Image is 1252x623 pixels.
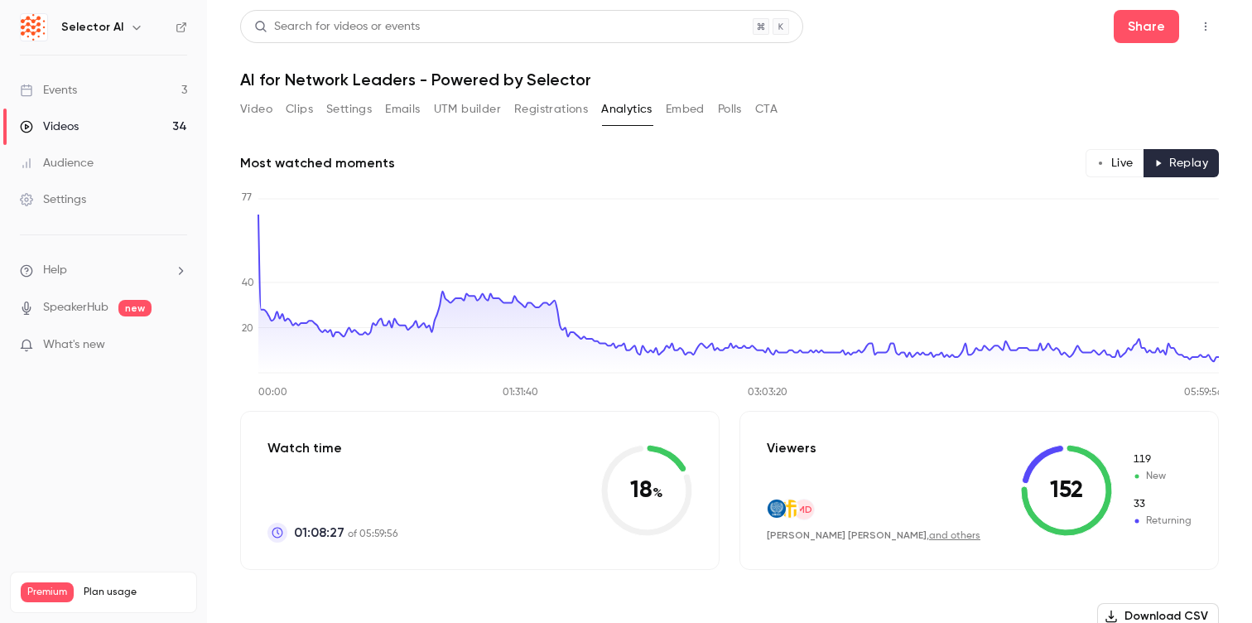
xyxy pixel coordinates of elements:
[1132,469,1192,484] span: New
[601,96,652,123] button: Analytics
[514,96,588,123] button: Registrations
[755,96,778,123] button: CTA
[242,193,252,203] tspan: 77
[1132,514,1192,529] span: Returning
[294,523,344,543] span: 01:08:27
[118,300,152,316] span: new
[768,500,786,518] img: unicc.org
[21,14,47,41] img: Selector AI
[767,529,980,543] div: ,
[666,96,705,123] button: Embed
[781,500,799,518] img: filoffee.ai
[20,262,187,279] li: help-dropdown-opener
[240,153,395,173] h2: Most watched moments
[718,96,742,123] button: Polls
[748,388,787,398] tspan: 03:03:20
[1144,149,1219,177] button: Replay
[43,336,105,354] span: What's new
[1086,149,1144,177] button: Live
[1132,452,1192,467] span: New
[326,96,372,123] button: Settings
[797,502,812,517] span: MD
[767,438,816,458] p: Viewers
[21,582,74,602] span: Premium
[503,388,538,398] tspan: 01:31:40
[1114,10,1179,43] button: Share
[1184,388,1223,398] tspan: 05:59:56
[240,70,1219,89] h1: AI for Network Leaders - Powered by Selector
[385,96,420,123] button: Emails
[61,19,123,36] h6: Selector AI
[767,529,927,541] span: [PERSON_NAME] [PERSON_NAME]
[267,438,397,458] p: Watch time
[1192,13,1219,40] button: Top Bar Actions
[242,278,254,288] tspan: 40
[20,155,94,171] div: Audience
[20,191,86,208] div: Settings
[1132,497,1192,512] span: Returning
[43,262,67,279] span: Help
[167,338,187,353] iframe: Noticeable Trigger
[20,82,77,99] div: Events
[84,586,186,599] span: Plan usage
[286,96,313,123] button: Clips
[254,18,420,36] div: Search for videos or events
[43,299,108,316] a: SpeakerHub
[240,96,272,123] button: Video
[434,96,501,123] button: UTM builder
[294,523,397,543] p: of 05:59:56
[929,531,980,541] a: and others
[258,388,287,398] tspan: 00:00
[20,118,79,135] div: Videos
[242,324,253,334] tspan: 20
